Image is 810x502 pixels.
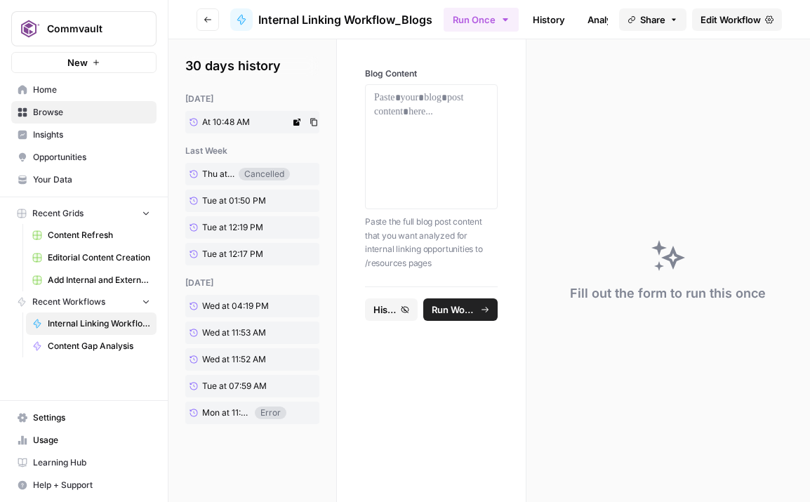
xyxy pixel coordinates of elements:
[185,322,290,344] a: Wed at 11:53 AM
[33,479,150,491] span: Help + Support
[11,429,157,451] a: Usage
[365,67,498,80] label: Blog Content
[26,335,157,357] a: Content Gap Analysis
[255,407,286,419] div: Error
[33,84,150,96] span: Home
[67,55,88,70] span: New
[33,434,150,447] span: Usage
[11,79,157,101] a: Home
[373,303,397,317] span: History
[48,340,150,352] span: Content Gap Analysis
[26,269,157,291] a: Add Internal and External Links
[33,456,150,469] span: Learning Hub
[185,111,290,133] a: At 10:48 AM
[185,93,319,105] div: [DATE]
[32,207,84,220] span: Recent Grids
[48,317,150,330] span: Internal Linking Workflow_Blogs
[570,284,766,303] div: Fill out the form to run this once
[11,451,157,474] a: Learning Hub
[701,13,761,27] span: Edit Workflow
[11,11,157,46] button: Workspace: Commvault
[619,8,686,31] button: Share
[26,246,157,269] a: Editorial Content Creation
[11,124,157,146] a: Insights
[444,8,519,32] button: Run Once
[239,168,290,180] div: Cancelled
[202,300,269,312] span: Wed at 04:19 PM
[432,303,476,317] span: Run Workflow
[185,348,290,371] a: Wed at 11:52 AM
[11,52,157,73] button: New
[33,128,150,141] span: Insights
[33,151,150,164] span: Opportunities
[202,248,263,260] span: Tue at 12:17 PM
[26,312,157,335] a: Internal Linking Workflow_Blogs
[48,274,150,286] span: Add Internal and External Links
[202,353,266,366] span: Wed at 11:52 AM
[48,229,150,242] span: Content Refresh
[47,22,132,36] span: Commvault
[48,251,150,264] span: Editorial Content Creation
[185,164,239,185] a: Thu at 10:40 AM
[11,146,157,169] a: Opportunities
[185,56,319,76] h2: 30 days history
[423,298,497,321] button: Run Workflow
[185,375,290,397] a: Tue at 07:59 AM
[16,16,41,41] img: Commvault Logo
[202,221,263,234] span: Tue at 12:19 PM
[33,106,150,119] span: Browse
[202,168,234,180] span: Thu at 10:40 AM
[230,8,432,31] a: Internal Linking Workflow_Blogs
[202,326,266,339] span: Wed at 11:53 AM
[33,173,150,186] span: Your Data
[11,407,157,429] a: Settings
[185,295,290,317] a: Wed at 04:19 PM
[11,169,157,191] a: Your Data
[11,101,157,124] a: Browse
[185,190,290,212] a: Tue at 01:50 PM
[185,277,319,289] div: [DATE]
[33,411,150,424] span: Settings
[185,145,319,157] div: last week
[11,291,157,312] button: Recent Workflows
[365,215,498,270] p: Paste the full blog post content that you want analyzed for internal linking opportunities to /re...
[524,8,573,31] a: History
[692,8,782,31] a: Edit Workflow
[11,474,157,496] button: Help + Support
[258,11,432,28] span: Internal Linking Workflow_Blogs
[185,243,290,265] a: Tue at 12:17 PM
[202,116,250,128] span: At 10:48 AM
[202,194,266,207] span: Tue at 01:50 PM
[640,13,665,27] span: Share
[365,298,418,321] button: History
[202,407,251,419] span: Mon at 11:29 AM
[26,224,157,246] a: Content Refresh
[202,380,267,392] span: Tue at 07:59 AM
[185,402,255,423] a: Mon at 11:29 AM
[185,216,290,239] a: Tue at 12:19 PM
[11,203,157,224] button: Recent Grids
[579,8,637,31] a: Analytics
[32,296,105,308] span: Recent Workflows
